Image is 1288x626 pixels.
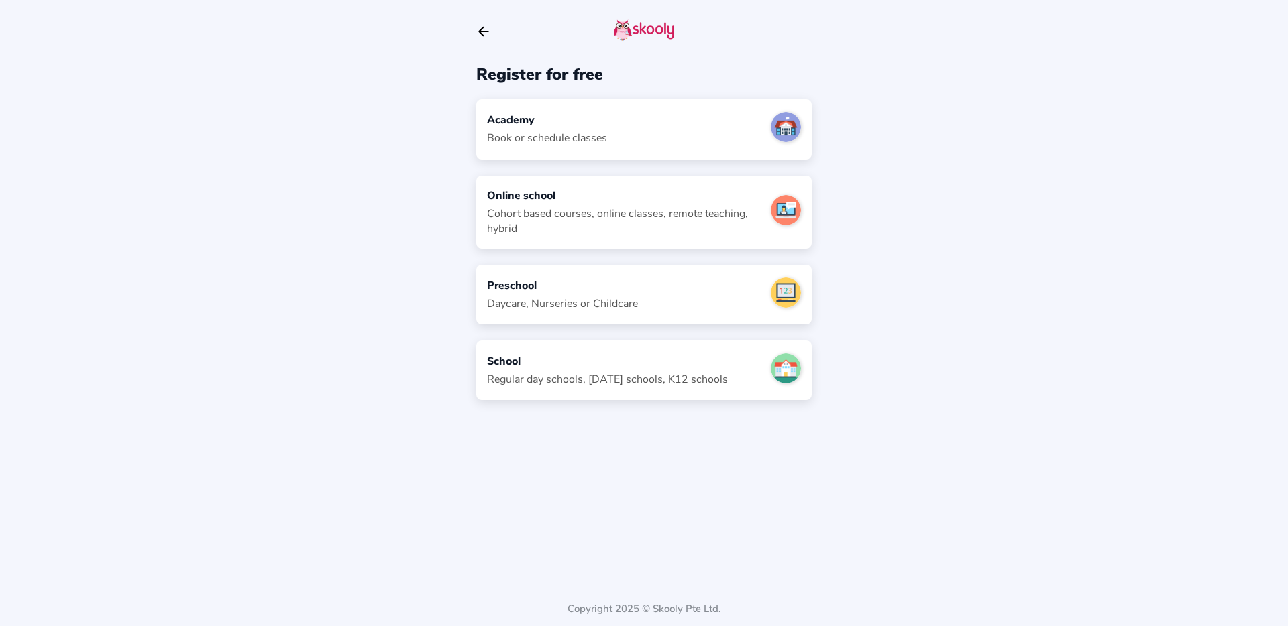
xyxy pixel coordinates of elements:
div: Book or schedule classes [487,131,607,145]
div: School [487,354,728,369]
img: skooly-logo.png [614,19,674,41]
div: Regular day schools, [DATE] schools, K12 schools [487,372,728,387]
div: Cohort based courses, online classes, remote teaching, hybrid [487,206,760,236]
button: arrow back outline [476,24,491,39]
div: Register for free [476,64,812,85]
div: Online school [487,188,760,203]
div: Preschool [487,278,638,293]
div: Academy [487,113,607,127]
div: Daycare, Nurseries or Childcare [487,296,638,311]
